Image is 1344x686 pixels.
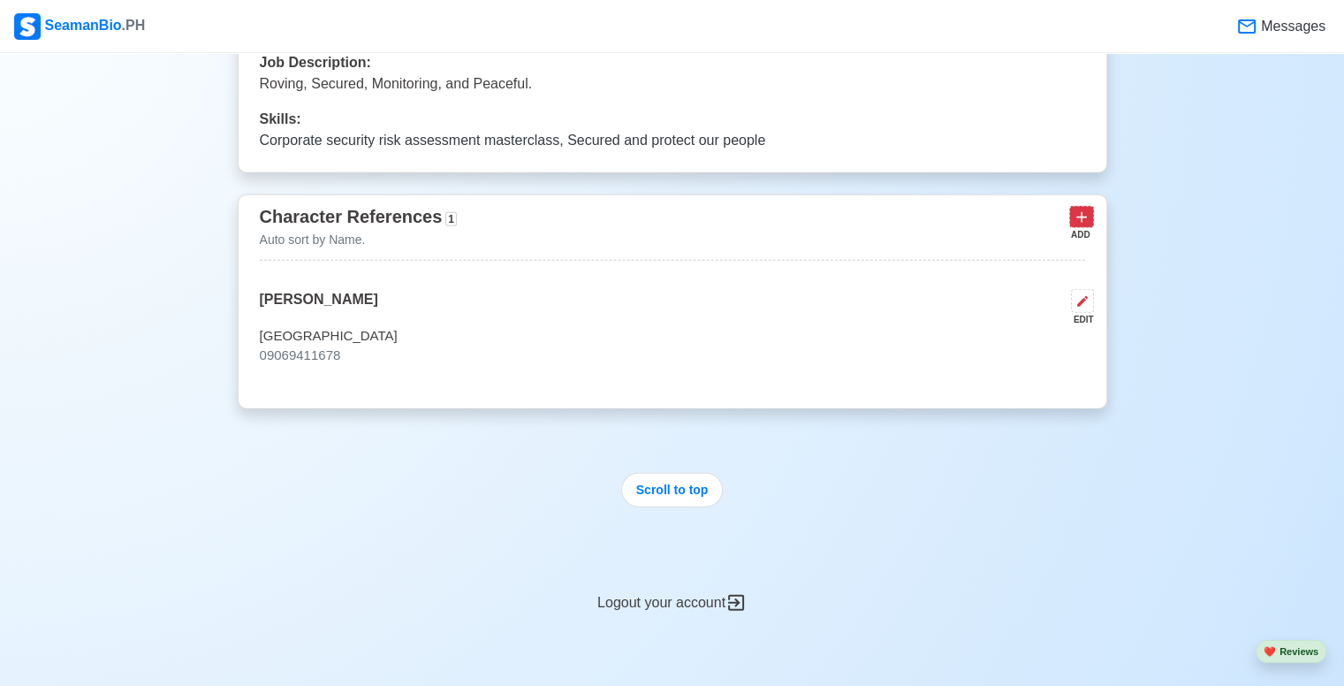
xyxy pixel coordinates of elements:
[1256,640,1326,664] button: heartReviews
[260,289,378,326] p: [PERSON_NAME]
[14,13,145,40] div: SeamanBio
[14,13,41,40] img: Logo
[260,111,301,126] b: Skills:
[122,18,146,33] span: .PH
[260,130,1085,151] p: Corporate security risk assessment masterclass, Secured and protect our people
[1064,313,1094,326] div: EDIT
[260,207,443,226] span: Character References
[1257,16,1325,37] span: Messages
[1264,646,1276,657] span: heart
[621,473,724,507] button: Scroll to top
[260,326,1085,347] p: [GEOGRAPHIC_DATA]
[260,231,457,249] p: Auto sort by Name.
[260,73,1085,95] p: Roving, Secured, Monitoring, and Peaceful.
[1069,228,1090,241] div: ADD
[260,346,1085,366] p: 09069411678
[445,212,457,226] span: 1
[238,571,1107,614] div: Logout your account
[260,55,371,70] b: Job Description:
